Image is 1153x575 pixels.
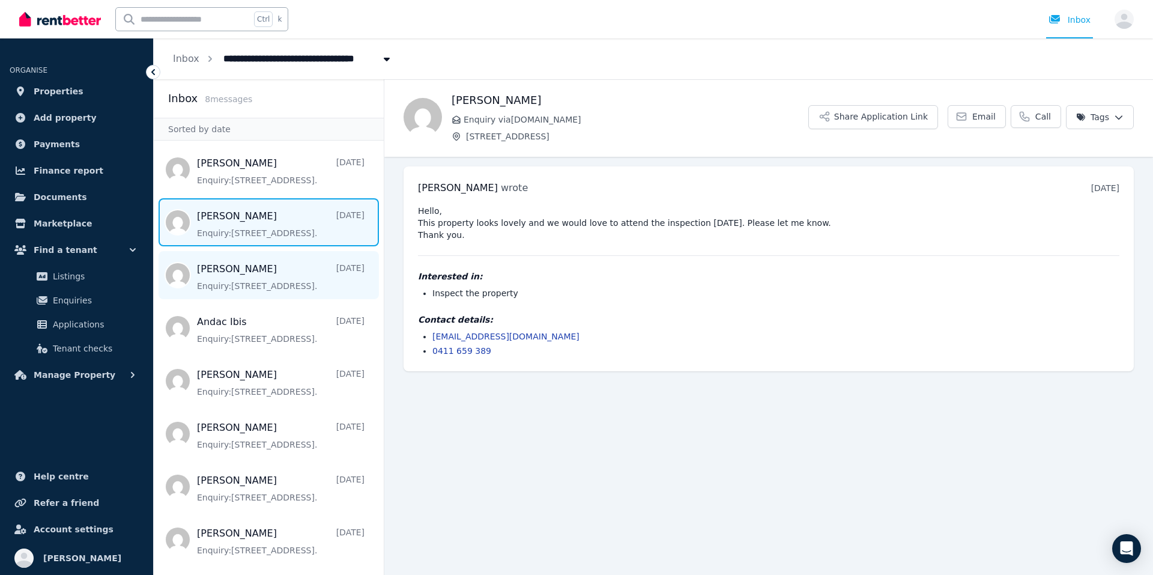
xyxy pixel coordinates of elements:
[10,517,144,541] a: Account settings
[808,105,938,129] button: Share Application Link
[10,132,144,156] a: Payments
[154,38,412,79] nav: Breadcrumb
[34,216,92,231] span: Marketplace
[1035,111,1051,123] span: Call
[34,163,103,178] span: Finance report
[404,98,442,136] img: Ashley Green
[197,526,365,556] a: [PERSON_NAME][DATE]Enquiry:[STREET_ADDRESS].
[197,315,365,345] a: Andac Ibis[DATE]Enquiry:[STREET_ADDRESS].
[1076,111,1109,123] span: Tags
[14,288,139,312] a: Enquiries
[197,421,365,451] a: [PERSON_NAME][DATE]Enquiry:[STREET_ADDRESS].
[53,317,134,332] span: Applications
[10,491,144,515] a: Refer a friend
[418,182,498,193] span: [PERSON_NAME]
[948,105,1006,128] a: Email
[1066,105,1134,129] button: Tags
[432,346,491,356] a: 0411 659 389
[154,141,384,568] nav: Message list
[452,92,808,109] h1: [PERSON_NAME]
[34,496,99,510] span: Refer a friend
[34,111,97,125] span: Add property
[254,11,273,27] span: Ctrl
[19,10,101,28] img: RentBetter
[1091,183,1119,193] time: [DATE]
[10,159,144,183] a: Finance report
[43,551,121,565] span: [PERSON_NAME]
[1049,14,1091,26] div: Inbox
[34,522,113,537] span: Account settings
[972,111,996,123] span: Email
[501,182,528,193] span: wrote
[418,314,1119,326] h4: Contact details:
[10,66,47,75] span: ORGANISE
[197,473,365,504] a: [PERSON_NAME][DATE]Enquiry:[STREET_ADDRESS].
[1112,534,1141,563] div: Open Intercom Messenger
[277,14,282,24] span: k
[432,332,580,341] a: [EMAIL_ADDRESS][DOMAIN_NAME]
[197,156,365,186] a: [PERSON_NAME][DATE]Enquiry:[STREET_ADDRESS].
[10,363,144,387] button: Manage Property
[154,118,384,141] div: Sorted by date
[34,84,83,99] span: Properties
[14,312,139,336] a: Applications
[173,53,199,64] a: Inbox
[53,341,134,356] span: Tenant checks
[10,79,144,103] a: Properties
[34,469,89,484] span: Help centre
[34,243,97,257] span: Find a tenant
[34,368,115,382] span: Manage Property
[34,137,80,151] span: Payments
[197,368,365,398] a: [PERSON_NAME][DATE]Enquiry:[STREET_ADDRESS].
[432,287,1119,299] li: Inspect the property
[418,270,1119,282] h4: Interested in:
[1011,105,1061,128] a: Call
[197,262,365,292] a: [PERSON_NAME][DATE]Enquiry:[STREET_ADDRESS].
[10,238,144,262] button: Find a tenant
[168,90,198,107] h2: Inbox
[53,293,134,308] span: Enquiries
[466,130,808,142] span: [STREET_ADDRESS]
[53,269,134,284] span: Listings
[10,185,144,209] a: Documents
[418,205,1119,241] pre: Hello, This property looks lovely and we would love to attend the inspection [DATE]. Please let m...
[14,264,139,288] a: Listings
[10,106,144,130] a: Add property
[197,209,365,239] a: [PERSON_NAME][DATE]Enquiry:[STREET_ADDRESS].
[464,114,808,126] span: Enquiry via [DOMAIN_NAME]
[205,94,252,104] span: 8 message s
[34,190,87,204] span: Documents
[14,336,139,361] a: Tenant checks
[10,464,144,488] a: Help centre
[10,211,144,236] a: Marketplace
